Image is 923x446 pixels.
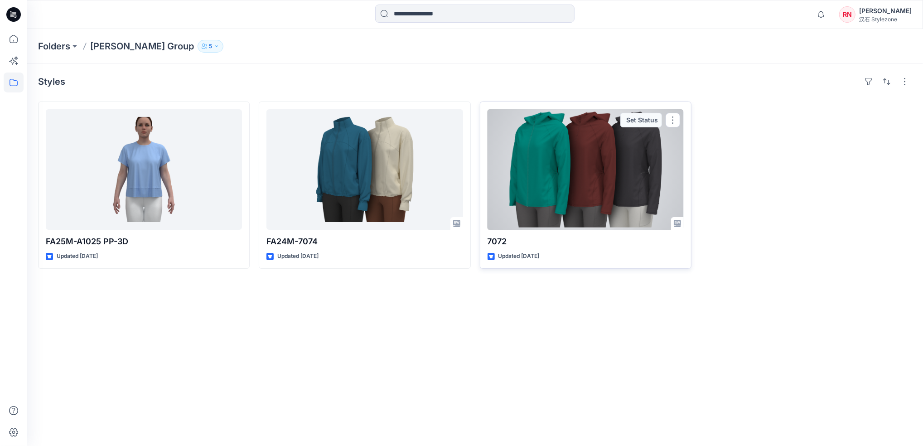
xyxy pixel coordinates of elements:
[277,252,319,261] p: Updated [DATE]
[90,40,194,53] p: [PERSON_NAME] Group
[859,5,912,16] div: [PERSON_NAME]
[38,76,65,87] h4: Styles
[839,6,855,23] div: RN
[57,252,98,261] p: Updated [DATE]
[498,252,540,261] p: Updated [DATE]
[209,41,212,51] p: 5
[488,109,684,230] a: 7072
[488,235,684,248] p: 7072
[266,109,463,230] a: FA24M-7074
[38,40,70,53] a: Folders
[198,40,223,53] button: 5
[859,16,912,24] div: 汉石 Stylezone
[46,235,242,248] p: FA25M-A1025 PP-3D
[46,109,242,230] a: FA25M-A1025 PP-3D
[266,235,463,248] p: FA24M-7074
